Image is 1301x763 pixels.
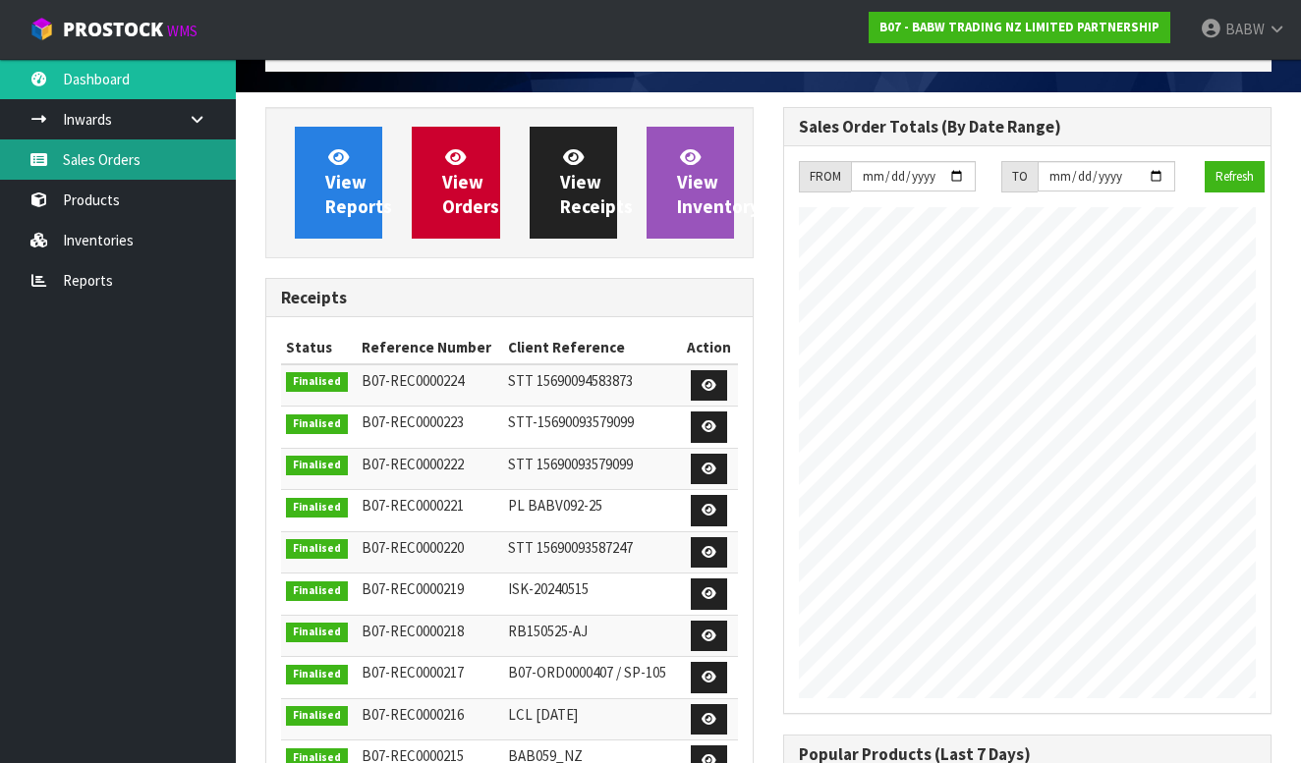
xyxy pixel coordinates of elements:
[286,706,348,726] span: Finalised
[325,145,392,219] span: View Reports
[362,579,464,598] span: B07-REC0000219
[508,496,602,515] span: PL BABV092-25
[677,145,760,219] span: View Inventory
[357,332,504,363] th: Reference Number
[799,161,851,192] div: FROM
[1001,161,1038,192] div: TO
[560,145,633,219] span: View Receipts
[286,581,348,601] span: Finalised
[1225,20,1265,38] span: BABW
[286,623,348,642] span: Finalised
[362,538,464,557] span: B07-REC0000220
[508,455,633,473] span: STT 15690093579099
[442,145,499,219] span: View Orders
[508,412,634,431] span: STT-15690093579099
[362,496,464,515] span: B07-REC0000221
[286,539,348,559] span: Finalised
[281,332,357,363] th: Status
[286,665,348,684] span: Finalised
[508,538,633,557] span: STT 15690093587247
[286,414,348,434] span: Finalised
[362,455,464,473] span: B07-REC0000222
[508,622,588,640] span: RB150525-AJ
[295,127,382,239] a: ViewReports
[362,705,464,724] span: B07-REC0000216
[508,663,666,681] span: B07-ORD0000407 / SP-105
[412,127,499,239] a: ViewOrders
[508,579,589,598] span: ISK-20240515
[286,456,348,475] span: Finalised
[167,22,198,40] small: WMS
[362,412,464,431] span: B07-REC0000223
[508,371,633,390] span: STT 15690094583873
[281,289,738,307] h3: Receipts
[681,332,738,363] th: Action
[362,663,464,681] span: B07-REC0000217
[1205,161,1265,192] button: Refresh
[286,498,348,518] span: Finalised
[799,118,1256,136] h3: Sales Order Totals (By Date Range)
[503,332,681,363] th: Client Reference
[508,705,578,724] span: LCL [DATE]
[29,17,54,41] img: cube-alt.png
[362,622,464,640] span: B07-REC0000218
[286,372,348,392] span: Finalised
[647,127,734,239] a: ViewInventory
[530,127,617,239] a: ViewReceipts
[63,17,163,42] span: ProStock
[879,19,1160,35] strong: B07 - BABW TRADING NZ LIMITED PARTNERSHIP
[362,371,464,390] span: B07-REC0000224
